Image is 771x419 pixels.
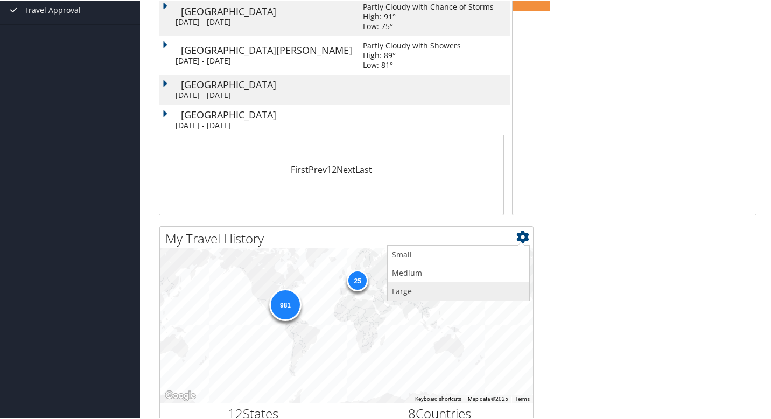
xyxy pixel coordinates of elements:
div: Partly Cloudy with Showers [363,40,461,50]
a: Terms (opens in new tab) [515,395,530,401]
div: 25 [347,269,368,290]
a: Last [355,163,372,174]
a: Medium [388,263,529,281]
div: [GEOGRAPHIC_DATA] [181,5,352,15]
a: 2 [332,163,337,174]
button: Keyboard shortcuts [415,394,461,402]
h2: My Travel History [165,228,533,247]
a: Prev [309,163,327,174]
div: [GEOGRAPHIC_DATA][PERSON_NAME] [181,44,352,54]
span: Map data ©2025 [468,395,508,401]
div: Low: 75° [363,20,494,30]
div: [DATE] - [DATE] [176,120,347,129]
div: [DATE] - [DATE] [176,89,347,99]
div: Low: 81° [363,59,461,69]
div: High: 89° [363,50,461,59]
div: High: 91° [363,11,494,20]
div: [DATE] - [DATE] [176,55,347,65]
div: [DATE] - [DATE] [176,16,347,26]
div: Partly Cloudy with Chance of Storms [363,1,494,11]
a: Small [388,245,529,263]
a: 1 [327,163,332,174]
a: Large [388,281,529,299]
div: [GEOGRAPHIC_DATA] [181,109,352,118]
a: Open this area in Google Maps (opens a new window) [163,388,198,402]
div: 981 [269,287,302,319]
img: Google [163,388,198,402]
a: Next [337,163,355,174]
a: First [291,163,309,174]
div: [GEOGRAPHIC_DATA] [181,79,352,88]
